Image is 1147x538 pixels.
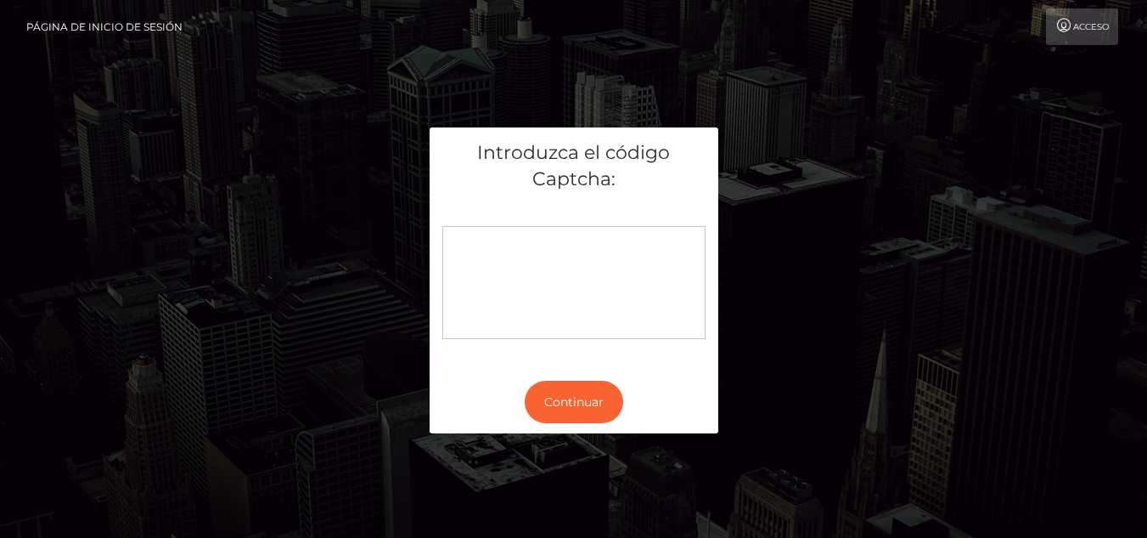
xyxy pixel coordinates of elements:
div: Cargando el widget Captcha... [442,226,706,339]
font: Acceso [1073,21,1109,32]
button: Continuar [525,381,623,423]
a: Acceso [1046,8,1118,45]
font: Introduzca el código Captcha: [477,141,670,190]
font: Página de inicio de sesión [26,20,183,33]
font: Continuar [544,394,604,410]
a: Página de inicio de sesión [26,8,183,45]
